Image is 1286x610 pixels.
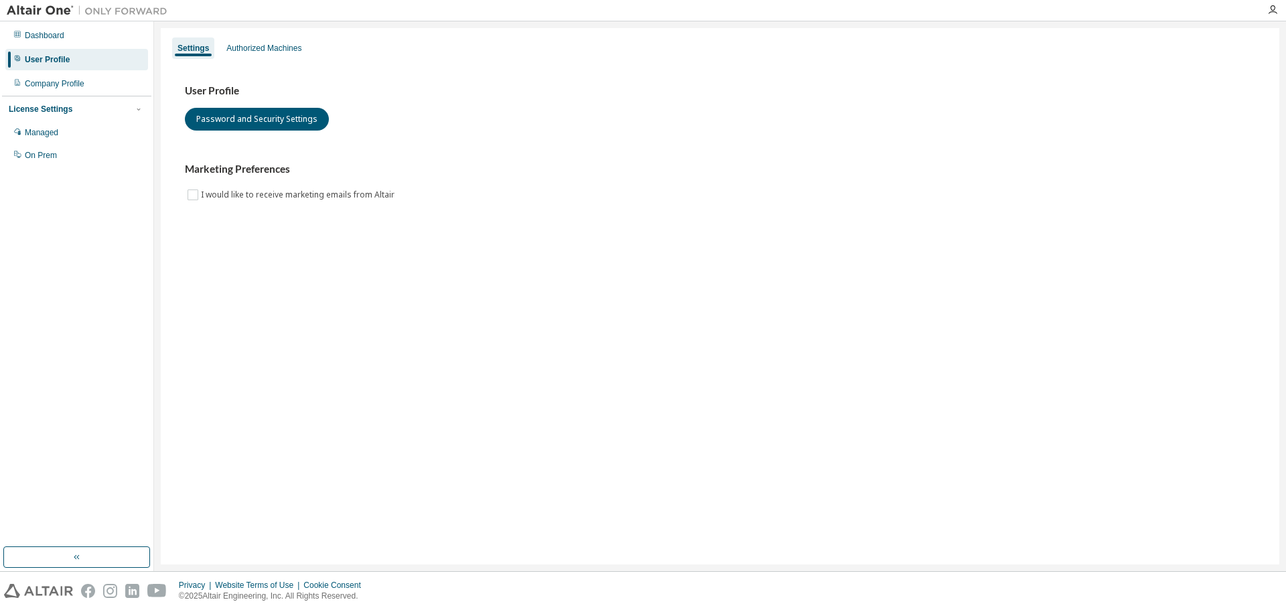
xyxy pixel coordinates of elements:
img: altair_logo.svg [4,584,73,598]
h3: User Profile [185,84,1255,98]
img: facebook.svg [81,584,95,598]
label: I would like to receive marketing emails from Altair [201,187,397,203]
div: User Profile [25,54,70,65]
img: youtube.svg [147,584,167,598]
div: On Prem [25,150,57,161]
h3: Marketing Preferences [185,163,1255,176]
img: Altair One [7,4,174,17]
img: linkedin.svg [125,584,139,598]
div: Company Profile [25,78,84,89]
img: instagram.svg [103,584,117,598]
div: Dashboard [25,30,64,41]
div: Privacy [179,580,215,591]
div: Website Terms of Use [215,580,303,591]
div: Managed [25,127,58,138]
p: © 2025 Altair Engineering, Inc. All Rights Reserved. [179,591,369,602]
div: Cookie Consent [303,580,368,591]
div: License Settings [9,104,72,115]
div: Settings [177,43,209,54]
button: Password and Security Settings [185,108,329,131]
div: Authorized Machines [226,43,301,54]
